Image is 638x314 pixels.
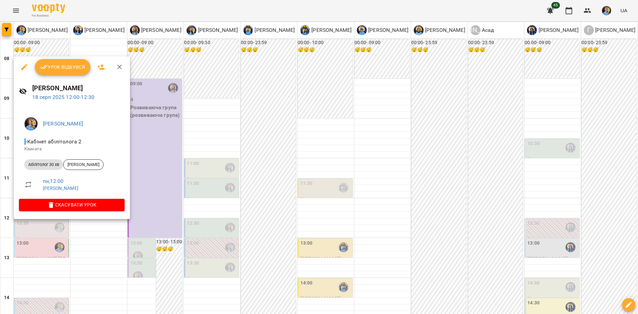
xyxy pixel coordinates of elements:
[40,63,85,71] span: Урок відбувся
[43,178,63,184] a: пн , 12:00
[35,59,91,75] button: Урок відбувся
[32,83,125,93] h6: [PERSON_NAME]
[24,162,63,168] span: Абілітолог 30 хв
[24,117,38,130] img: 6b085e1eb0905a9723a04dd44c3bb19c.jpg
[24,201,119,209] span: Скасувати Урок
[24,146,119,152] p: Кімната
[63,159,104,170] div: [PERSON_NAME]
[24,138,83,145] span: - Кабінет абілітолога 2
[43,120,83,127] a: [PERSON_NAME]
[32,94,95,100] a: 18 серп 2025 12:00-12:30
[63,162,103,168] span: [PERSON_NAME]
[19,199,125,211] button: Скасувати Урок
[43,186,78,191] a: [PERSON_NAME]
